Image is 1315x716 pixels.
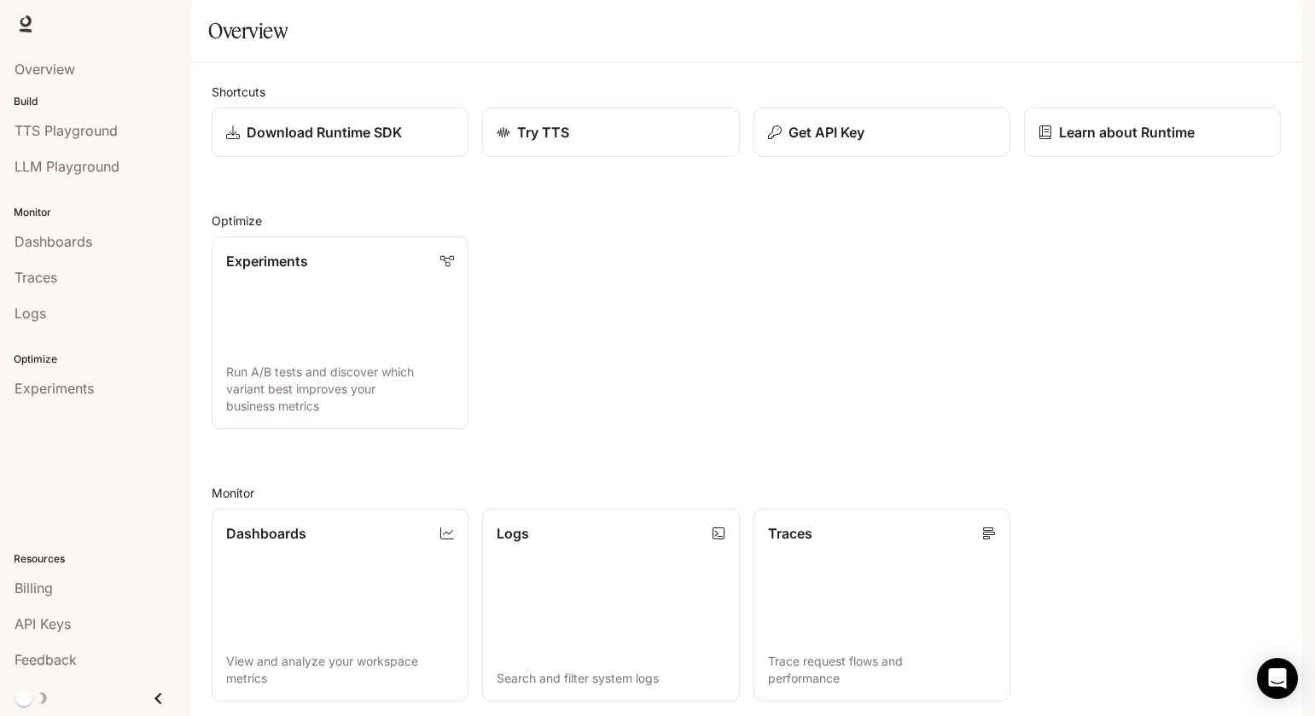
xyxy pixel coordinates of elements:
a: DashboardsView and analyze your workspace metrics [212,509,468,701]
p: Logs [497,523,529,544]
p: Experiments [226,251,308,271]
p: Trace request flows and performance [768,653,996,687]
p: View and analyze your workspace metrics [226,653,454,687]
p: Download Runtime SDK [247,122,402,143]
h2: Monitor [212,484,1281,502]
p: Try TTS [517,122,569,143]
button: Get API Key [754,108,1010,157]
p: Traces [768,523,812,544]
p: Run A/B tests and discover which variant best improves your business metrics [226,364,454,415]
a: ExperimentsRun A/B tests and discover which variant best improves your business metrics [212,236,468,429]
div: Open Intercom Messenger [1257,658,1298,699]
h2: Shortcuts [212,83,1281,101]
p: Learn about Runtime [1059,122,1195,143]
h1: Overview [208,14,288,48]
p: Get API Key [788,122,864,143]
a: Learn about Runtime [1024,108,1281,157]
p: Search and filter system logs [497,670,724,687]
a: Try TTS [482,108,739,157]
a: LogsSearch and filter system logs [482,509,739,701]
a: TracesTrace request flows and performance [754,509,1010,701]
p: Dashboards [226,523,306,544]
h2: Optimize [212,212,1281,230]
a: Download Runtime SDK [212,108,468,157]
